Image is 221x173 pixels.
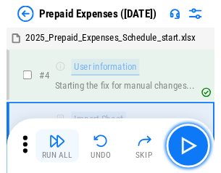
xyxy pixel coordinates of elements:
div: Undo [89,161,111,169]
span: # 4 [35,74,46,86]
div: Skip [138,161,156,169]
img: Main button [181,143,204,166]
div: Starting the fix for manual changes... [51,63,200,97]
div: Prepaid Expenses ([DATE]) [35,8,159,22]
button: Skip [123,137,170,172]
div: User information [69,63,141,80]
div: Import Sheet [69,118,127,136]
img: Settings menu [192,6,209,23]
img: Skip [138,141,155,158]
button: Run All [30,137,77,172]
div: Run All [38,161,70,169]
img: Support [173,9,185,20]
img: Back [12,6,29,23]
span: 2025_Prepaid_Expenses_Schedule_start.xlsx [20,34,201,46]
img: Undo [91,141,109,158]
img: Run All [45,141,62,158]
button: Undo [77,137,123,172]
